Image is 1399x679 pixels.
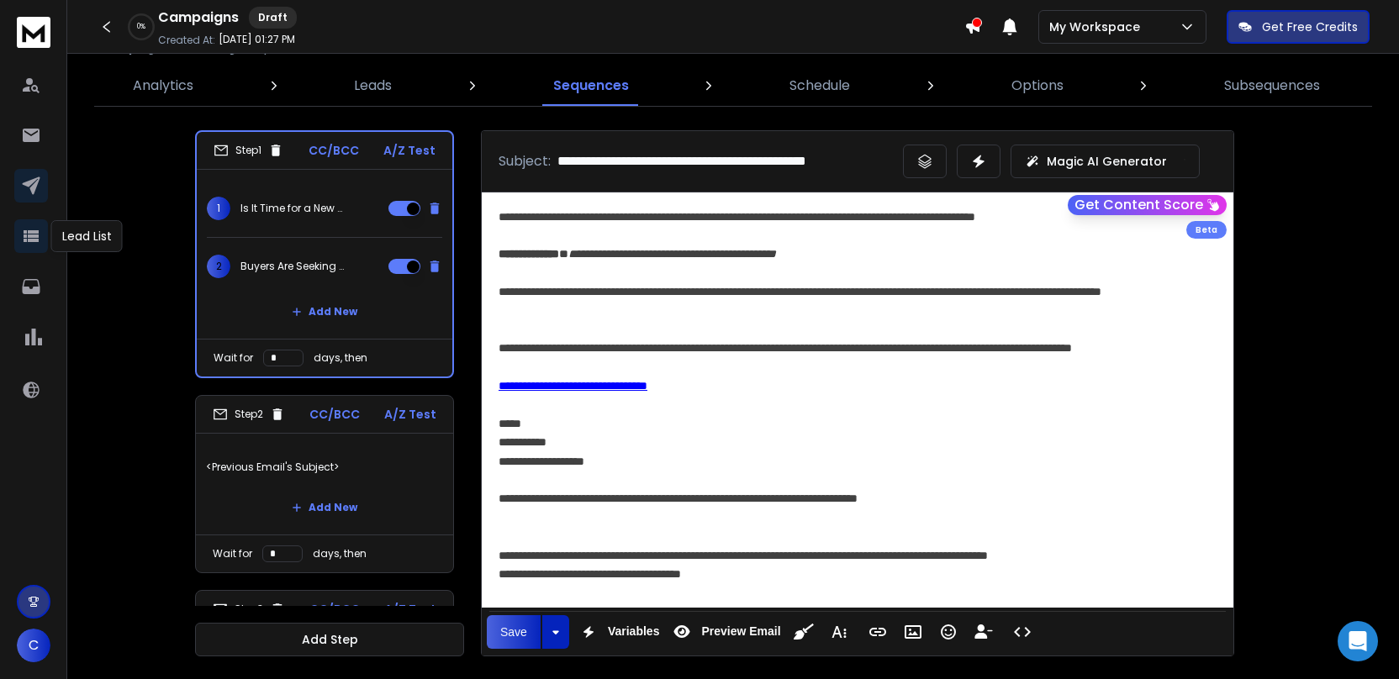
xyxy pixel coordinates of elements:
[823,615,855,649] button: More Text
[698,624,784,639] span: Preview Email
[240,260,348,273] p: Buyers Are Seeking Venues Like {{companyName}} in [DATE]…
[51,220,123,252] div: Lead List
[278,295,371,329] button: Add New
[384,406,436,423] p: A/Z Test
[1338,621,1378,661] div: Open Intercom Messenger
[487,615,541,649] button: Save
[1227,10,1370,44] button: Get Free Credits
[779,66,860,106] a: Schedule
[1001,66,1074,106] a: Options
[553,76,629,96] p: Sequences
[543,66,639,106] a: Sequences
[499,151,551,171] p: Subject:
[862,615,894,649] button: Insert Link (⌘K)
[158,8,239,28] h1: Campaigns
[213,602,285,617] div: Step 3
[1006,615,1038,649] button: Code View
[158,34,215,47] p: Created At:
[354,76,392,96] p: Leads
[313,547,367,561] p: days, then
[195,395,454,573] li: Step2CC/BCCA/Z Test<Previous Email's Subject>Add NewWait fordays, then
[384,601,436,618] p: A/Z Test
[1186,221,1227,239] div: Beta
[788,615,820,649] button: Clean HTML
[1011,145,1200,178] button: Magic AI Generator
[17,629,50,662] button: C
[214,351,253,365] p: Wait for
[309,601,360,618] p: CC/BCC
[133,76,193,96] p: Analytics
[1262,18,1358,35] p: Get Free Credits
[123,66,203,106] a: Analytics
[573,615,663,649] button: Variables
[219,33,295,46] p: [DATE] 01:27 PM
[207,255,230,278] span: 2
[968,615,1000,649] button: Insert Unsubscribe Link
[137,22,145,32] p: 0 %
[1011,76,1064,96] p: Options
[206,444,443,491] p: <Previous Email's Subject>
[1047,153,1167,170] p: Magic AI Generator
[344,66,402,106] a: Leads
[1068,195,1227,215] button: Get Content Score
[604,624,663,639] span: Variables
[1224,76,1320,96] p: Subsequences
[195,623,464,656] button: Add Step
[1214,66,1330,106] a: Subsequences
[666,615,784,649] button: Preview Email
[249,7,297,29] div: Draft
[17,17,50,48] img: logo
[213,547,252,561] p: Wait for
[789,76,850,96] p: Schedule
[383,142,436,159] p: A/Z Test
[207,197,230,220] span: 1
[195,130,454,378] li: Step1CC/BCCA/Z Test1Is It Time for a New Chapter for {{companyName}}?2Buyers Are Seeking Venues L...
[309,406,360,423] p: CC/BCC
[314,351,367,365] p: days, then
[1049,18,1147,35] p: My Workspace
[932,615,964,649] button: Emoticons
[240,202,348,215] p: Is It Time for a New Chapter for {{companyName}}?
[214,143,283,158] div: Step 1
[897,615,929,649] button: Insert Image (⌘P)
[213,407,285,422] div: Step 2
[278,491,371,524] button: Add New
[309,142,359,159] p: CC/BCC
